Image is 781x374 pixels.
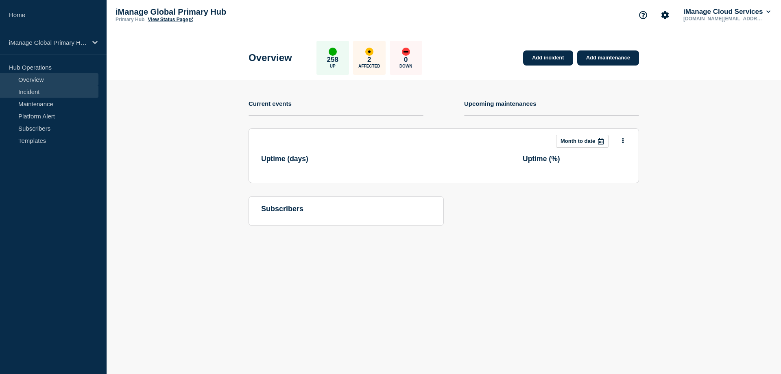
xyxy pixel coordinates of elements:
div: affected [365,48,373,56]
p: iManage Global Primary Hub [9,39,87,46]
button: Month to date [556,135,609,148]
p: 0 [404,56,408,64]
p: iManage Global Primary Hub [116,7,278,17]
p: Up [330,64,336,68]
a: View Status Page [148,17,193,22]
h4: Current events [249,100,292,107]
h4: subscribers [261,205,431,213]
div: up [329,48,337,56]
h3: Uptime ( % ) [523,155,560,163]
a: Add incident [523,50,573,66]
h1: Overview [249,52,292,63]
h4: Upcoming maintenances [464,100,537,107]
p: [DOMAIN_NAME][EMAIL_ADDRESS][DOMAIN_NAME] [682,16,766,22]
button: iManage Cloud Services [682,8,772,16]
button: Account settings [657,7,674,24]
p: Affected [358,64,380,68]
a: Add maintenance [577,50,639,66]
p: Primary Hub [116,17,144,22]
h3: Uptime ( days ) [261,155,308,163]
p: 258 [327,56,338,64]
div: down [402,48,410,56]
button: Support [635,7,652,24]
p: Down [399,64,412,68]
p: 2 [367,56,371,64]
p: Month to date [561,138,595,144]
